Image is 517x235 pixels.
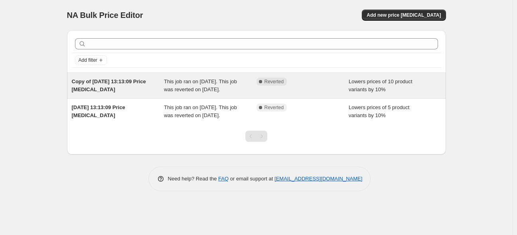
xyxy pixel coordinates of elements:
[168,176,219,182] span: Need help? Read the
[349,104,409,118] span: Lowers prices of 5 product variants by 10%
[164,104,237,118] span: This job ran on [DATE]. This job was reverted on [DATE].
[79,57,97,63] span: Add filter
[72,78,146,92] span: Copy of [DATE] 13:13:09 Price [MEDICAL_DATA]
[229,176,274,182] span: or email support at
[218,176,229,182] a: FAQ
[264,104,284,111] span: Reverted
[164,78,237,92] span: This job ran on [DATE]. This job was reverted on [DATE].
[349,78,412,92] span: Lowers prices of 10 product variants by 10%
[367,12,441,18] span: Add new price [MEDICAL_DATA]
[274,176,362,182] a: [EMAIL_ADDRESS][DOMAIN_NAME]
[264,78,284,85] span: Reverted
[362,10,446,21] button: Add new price [MEDICAL_DATA]
[72,104,125,118] span: [DATE] 13:13:09 Price [MEDICAL_DATA]
[67,11,143,20] span: NA Bulk Price Editor
[245,131,267,142] nav: Pagination
[75,55,107,65] button: Add filter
